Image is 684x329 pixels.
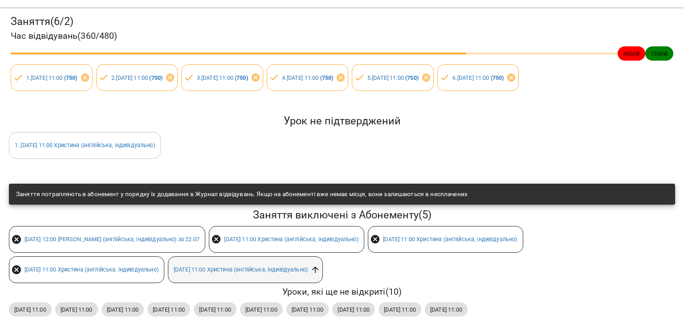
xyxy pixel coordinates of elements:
[320,74,334,81] b: ( 750 )
[282,74,333,81] a: 4.[DATE] 11:00 (750)
[224,236,358,243] a: [DATE] 11:00 Христина (англійська, індивідуально)
[352,64,434,91] div: 5.[DATE] 11:00 (750)
[102,305,144,314] span: [DATE] 11:00
[437,64,519,91] div: 6.[DATE] 11:00 (750)
[194,305,236,314] span: [DATE] 11:00
[286,305,329,314] span: [DATE] 11:00
[26,74,77,81] a: 1.[DATE] 11:00 (750)
[267,64,349,91] div: 4.[DATE] 11:00 (750)
[425,305,468,314] span: [DATE] 11:00
[168,256,323,283] div: [DATE] 11:00 Христина (англійська, індивідуально)
[16,186,468,202] div: Заняття потрапляють в абонемент у порядку їх додавання в Журнал відвідувань. Якщо на абонементі в...
[111,74,163,81] a: 2.[DATE] 11:00 (750)
[24,266,159,273] a: [DATE] 11:00 Христина (англійська, індивідуально)
[491,74,504,81] b: ( 750 )
[645,49,673,58] span: 1500 ₴
[96,64,178,91] div: 2.[DATE] 11:00 (750)
[383,236,517,243] a: [DATE] 11:00 Христина (англійська, індивідуально)
[9,208,675,222] h5: Заняття виключені з Абонементу ( 5 )
[367,74,419,81] a: 5.[DATE] 11:00 (750)
[11,64,93,91] div: 1.[DATE] 11:00 (750)
[197,74,248,81] a: 3.[DATE] 11:00 (750)
[9,114,675,128] h5: Урок не підтверджений
[379,305,421,314] span: [DATE] 11:00
[55,305,98,314] span: [DATE] 11:00
[235,74,248,81] b: ( 750 )
[11,29,673,43] h4: Час відвідувань ( 360 / 480 )
[405,74,419,81] b: ( 750 )
[149,74,163,81] b: ( 750 )
[332,305,375,314] span: [DATE] 11:00
[240,305,283,314] span: [DATE] 11:00
[9,305,52,314] span: [DATE] 11:00
[64,74,77,81] b: ( 750 )
[618,49,646,58] span: 4500 ₴
[15,142,155,148] a: 1. [DATE] 11:00 Христина (англійська, індивідуально)
[11,15,673,29] h3: Заняття ( 6 / 2 )
[24,236,199,243] a: [DATE] 12:00 [PERSON_NAME] (англійська, індивідуально) за 22.07
[181,64,263,91] div: 3.[DATE] 11:00 (750)
[452,74,504,81] a: 6.[DATE] 11:00 (750)
[147,305,190,314] span: [DATE] 11:00
[174,266,308,273] a: [DATE] 11:00 Христина (англійська, індивідуально)
[9,285,675,299] h6: Уроки, які ще не відкриті ( 10 )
